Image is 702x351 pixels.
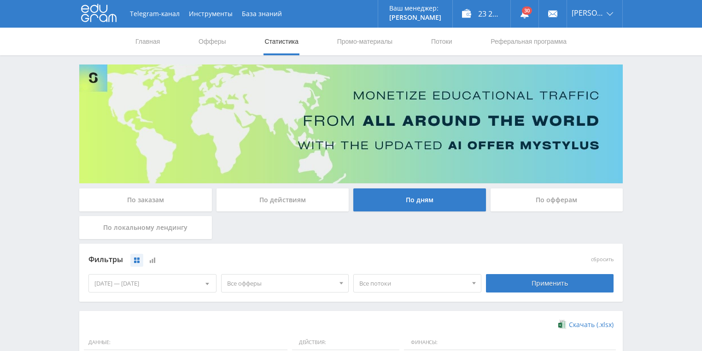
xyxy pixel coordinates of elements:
[84,335,287,351] span: Данные:
[135,28,161,55] a: Главная
[353,188,486,211] div: По дням
[558,320,566,329] img: xlsx
[263,28,299,55] a: Статистика
[88,253,481,267] div: Фильтры
[216,188,349,211] div: По действиям
[227,275,335,292] span: Все офферы
[79,188,212,211] div: По заказам
[389,5,441,12] p: Ваш менеджер:
[569,321,614,328] span: Скачать (.xlsx)
[404,335,616,351] span: Финансы:
[359,275,467,292] span: Все потоки
[430,28,453,55] a: Потоки
[198,28,227,55] a: Офферы
[292,335,399,351] span: Действия:
[558,320,614,329] a: Скачать (.xlsx)
[490,28,567,55] a: Реферальная программа
[79,216,212,239] div: По локальному лендингу
[389,14,441,21] p: [PERSON_NAME]
[591,257,614,263] button: сбросить
[572,9,604,17] span: [PERSON_NAME]
[336,28,393,55] a: Промо-материалы
[486,274,614,292] div: Применить
[89,275,216,292] div: [DATE] — [DATE]
[79,64,623,183] img: Banner
[491,188,623,211] div: По офферам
